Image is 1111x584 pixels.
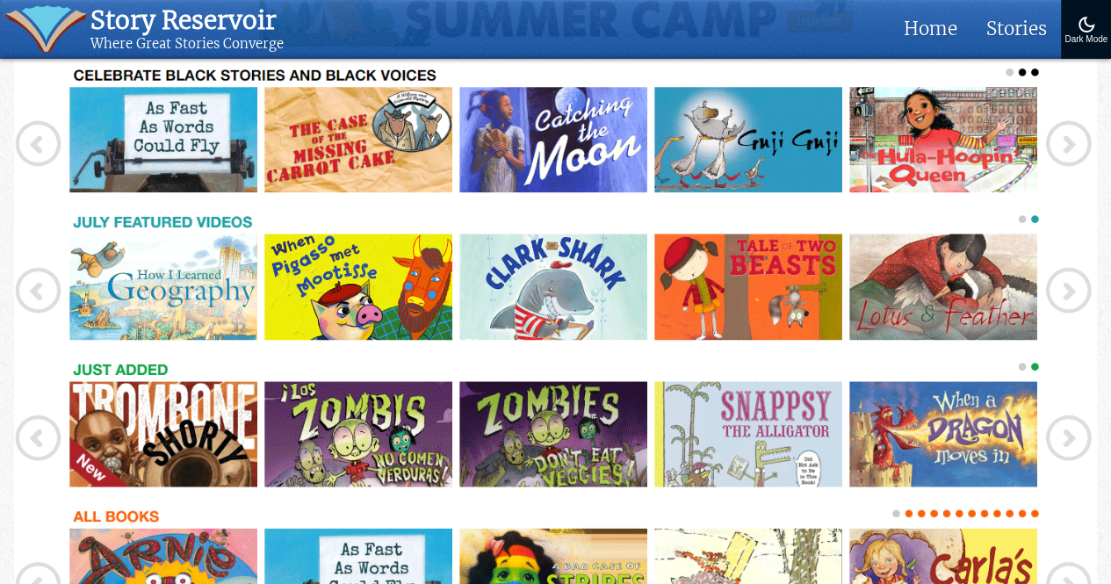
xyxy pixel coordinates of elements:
[90,5,284,36] div: Story Reservoir
[5,5,87,53] img: icon of book with waver spilling out.
[1076,14,1097,35] img: Turn On Dark Mode
[1064,35,1107,45] div: Dark Mode
[90,36,284,53] div: Where Great Stories Converge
